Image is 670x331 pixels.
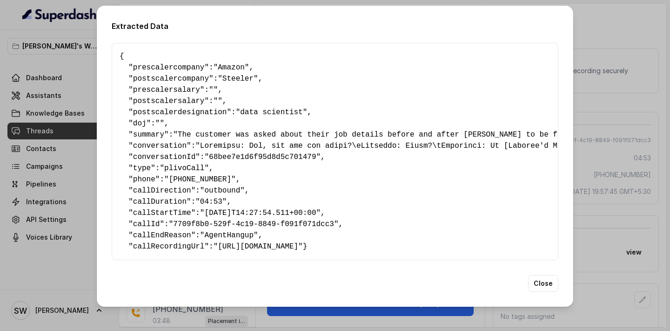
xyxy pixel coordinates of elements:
[200,231,258,240] span: "AgentHangup"
[133,86,200,94] span: prescalersalary
[120,51,550,252] pre: { " ": , " ": , " ": , " ": , " ": , " ": , " ": , " ": , " ": , " ": , " ": , " ": , " ": , " ":...
[214,97,222,105] span: ""
[218,75,258,83] span: "Steeler"
[133,186,191,195] span: callDirection
[133,231,191,240] span: callEndReason
[133,97,205,105] span: postscalersalary
[112,21,558,32] h2: Extracted Data
[133,220,160,228] span: callId
[133,131,164,139] span: summary
[160,164,209,172] span: "plivoCall"
[528,275,558,292] button: Close
[133,63,205,72] span: prescalercompany
[133,242,205,251] span: callRecordingUrl
[214,63,249,72] span: "Amazon"
[209,86,218,94] span: ""
[169,220,339,228] span: "7709f8b0-529f-4c19-8849-f091f071dcc3"
[204,153,321,161] span: "68bee7e1d6f95d8d5c701479"
[200,209,321,217] span: "[DATE]T14:27:54.511+00:00"
[133,119,147,128] span: doj
[164,175,236,184] span: "[PHONE_NUMBER]"
[133,164,151,172] span: type
[133,209,191,217] span: callStartTime
[133,175,155,184] span: phone
[133,142,187,150] span: conversation
[214,242,303,251] span: "[URL][DOMAIN_NAME]"
[133,108,227,117] span: postscalerdesignation
[155,119,164,128] span: ""
[133,75,209,83] span: postscalercompany
[200,186,245,195] span: "outbound"
[195,198,227,206] span: "04:53"
[133,153,195,161] span: conversationId
[236,108,308,117] span: "data scientist"
[133,198,187,206] span: callDuration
